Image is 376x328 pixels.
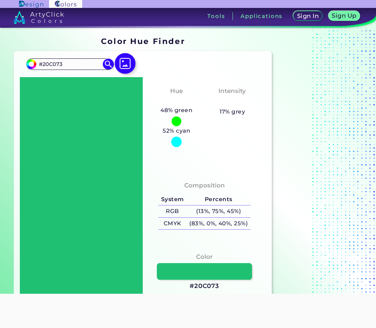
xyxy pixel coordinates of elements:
[158,194,186,205] h5: System
[170,86,183,96] h4: Hue
[190,282,219,291] h3: #20C073
[220,107,245,116] h5: 17% grey
[57,294,319,326] iframe: Advertisement
[154,97,199,106] h3: Green-Cyan
[333,13,355,18] h5: Sign Up
[115,53,136,74] img: icon picture
[13,11,64,24] img: logo_artyclick_colors_white.svg
[19,1,43,8] img: ArtyClick Design logo
[103,59,114,70] img: icon search
[158,218,186,230] h5: CMYK
[207,13,225,19] h3: Tools
[240,13,283,19] h3: Applications
[36,59,103,69] input: type color..
[187,218,251,230] h5: (83%, 0%, 40%, 25%)
[187,194,251,205] h5: Percents
[275,34,365,322] iframe: Advertisement
[158,205,186,217] h5: RGB
[187,205,251,217] h5: (13%, 75%, 45%)
[158,106,195,115] h5: 48% green
[330,12,358,21] a: Sign Up
[196,252,213,262] h4: Color
[213,97,252,106] h3: Moderate
[298,13,318,19] h5: Sign In
[184,180,225,191] h4: Composition
[101,36,185,46] h1: Color Hue Finder
[295,12,321,21] a: Sign In
[160,126,193,136] h5: 52% cyan
[218,86,246,96] h4: Intensity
